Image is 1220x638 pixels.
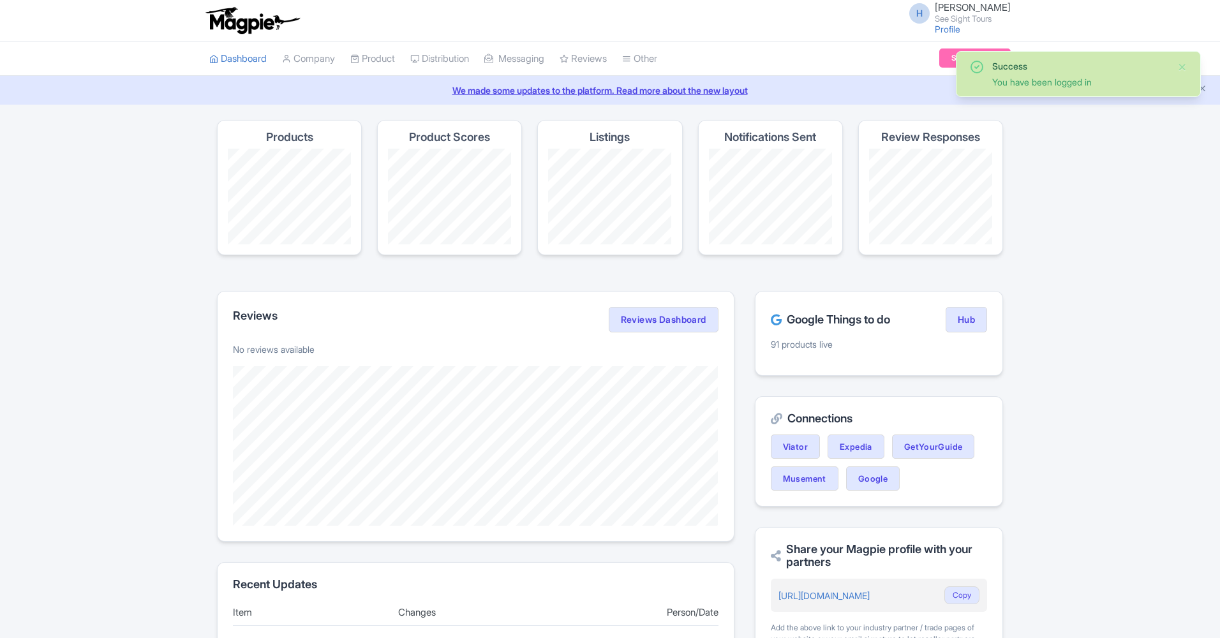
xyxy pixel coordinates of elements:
a: Messaging [484,41,544,77]
a: H [PERSON_NAME] See Sight Tours [902,3,1011,23]
a: Profile [935,24,960,34]
button: Close announcement [1198,82,1207,97]
p: 91 products live [771,338,987,351]
a: Musement [771,466,838,491]
a: [URL][DOMAIN_NAME] [778,590,870,601]
a: Dashboard [209,41,267,77]
h2: Google Things to do [771,313,890,326]
p: No reviews available [233,343,718,356]
a: GetYourGuide [892,434,975,459]
div: Item [233,605,388,620]
a: Other [622,41,657,77]
button: Close [1177,59,1187,75]
div: Success [992,59,1167,73]
h4: Listings [590,131,630,144]
img: logo-ab69f6fb50320c5b225c76a69d11143b.png [203,6,302,34]
h4: Product Scores [409,131,490,144]
h2: Connections [771,412,987,425]
a: Distribution [410,41,469,77]
h2: Recent Updates [233,578,718,591]
span: H [909,3,930,24]
a: Expedia [828,434,884,459]
h4: Review Responses [881,131,980,144]
a: Viator [771,434,820,459]
a: Reviews [560,41,607,77]
a: Google [846,466,900,491]
div: Changes [398,605,553,620]
h4: Products [266,131,313,144]
h2: Share your Magpie profile with your partners [771,543,987,568]
div: You have been logged in [992,75,1167,89]
div: Person/Date [563,605,718,620]
button: Copy [944,586,979,604]
a: Hub [946,307,987,332]
h2: Reviews [233,309,278,322]
span: [PERSON_NAME] [935,1,1011,13]
a: We made some updates to the platform. Read more about the new layout [8,84,1212,97]
a: Subscription [939,48,1011,68]
small: See Sight Tours [935,15,1011,23]
a: Company [282,41,335,77]
h4: Notifications Sent [724,131,816,144]
a: Reviews Dashboard [609,307,718,332]
a: Product [350,41,395,77]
